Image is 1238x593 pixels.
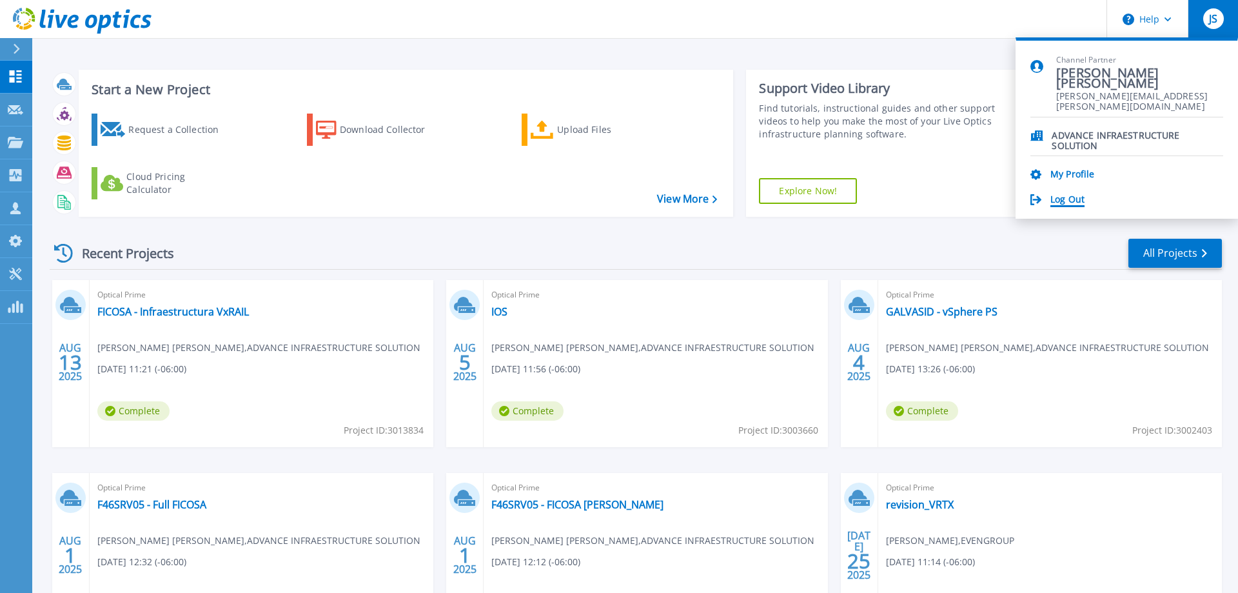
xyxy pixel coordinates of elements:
[1132,423,1212,437] span: Project ID: 3002403
[92,167,235,199] a: Cloud Pricing Calculator
[847,532,871,579] div: [DATE] 2025
[759,102,1001,141] div: Find tutorials, instructional guides and other support videos to help you make the most of your L...
[522,114,665,146] a: Upload Files
[886,555,975,569] span: [DATE] 11:14 (-06:00)
[491,362,580,376] span: [DATE] 11:56 (-06:00)
[97,401,170,421] span: Complete
[58,339,83,386] div: AUG 2025
[58,532,83,579] div: AUG 2025
[847,556,870,567] span: 25
[886,305,997,318] a: GALVASID - vSphere PS
[1056,55,1223,66] span: Channel Partner
[1128,239,1222,268] a: All Projects
[491,401,564,421] span: Complete
[491,341,814,355] span: [PERSON_NAME] [PERSON_NAME] , ADVANCE INFRAESTRUCTURE SOLUTION
[307,114,451,146] a: Download Collector
[886,534,1014,548] span: [PERSON_NAME] , EVENGROUP
[886,401,958,421] span: Complete
[453,339,477,386] div: AUG 2025
[491,555,580,569] span: [DATE] 12:12 (-06:00)
[344,423,424,437] span: Project ID: 3013834
[1209,14,1217,24] span: JS
[759,80,1001,97] div: Support Video Library
[491,534,814,548] span: [PERSON_NAME] [PERSON_NAME] , ADVANCE INFRAESTRUCTURE SOLUTION
[97,341,420,355] span: [PERSON_NAME] [PERSON_NAME] , ADVANCE INFRAESTRUCTURE SOLUTION
[64,550,76,561] span: 1
[97,534,420,548] span: [PERSON_NAME] [PERSON_NAME] , ADVANCE INFRAESTRUCTURE SOLUTION
[92,83,717,97] h3: Start a New Project
[128,117,231,143] div: Request a Collection
[1050,194,1085,206] a: Log Out
[459,357,471,368] span: 5
[657,193,717,205] a: View More
[126,170,230,196] div: Cloud Pricing Calculator
[886,498,954,511] a: revision_VRTX
[886,481,1214,495] span: Optical Prime
[97,555,186,569] span: [DATE] 12:32 (-06:00)
[738,423,818,437] span: Project ID: 3003660
[1056,91,1223,103] span: [PERSON_NAME][EMAIL_ADDRESS][PERSON_NAME][DOMAIN_NAME]
[853,357,865,368] span: 4
[557,117,660,143] div: Upload Files
[97,481,426,495] span: Optical Prime
[97,288,426,302] span: Optical Prime
[97,498,206,511] a: F46SRV05 - Full FICOSA
[1050,169,1094,181] a: My Profile
[97,362,186,376] span: [DATE] 11:21 (-06:00)
[1056,70,1223,87] span: [PERSON_NAME] [PERSON_NAME]
[491,498,663,511] a: F46SRV05 - FICOSA [PERSON_NAME]
[97,305,249,318] a: FICOSA - Infraestructura VxRAIL
[1052,130,1223,143] p: ADVANCE INFRAESTRUCTURE SOLUTION
[759,178,857,204] a: Explore Now!
[92,114,235,146] a: Request a Collection
[491,481,820,495] span: Optical Prime
[459,550,471,561] span: 1
[50,237,192,269] div: Recent Projects
[491,305,507,318] a: IOS
[847,339,871,386] div: AUG 2025
[59,357,82,368] span: 13
[340,117,443,143] div: Download Collector
[453,532,477,579] div: AUG 2025
[886,341,1209,355] span: [PERSON_NAME] [PERSON_NAME] , ADVANCE INFRAESTRUCTURE SOLUTION
[886,288,1214,302] span: Optical Prime
[491,288,820,302] span: Optical Prime
[886,362,975,376] span: [DATE] 13:26 (-06:00)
